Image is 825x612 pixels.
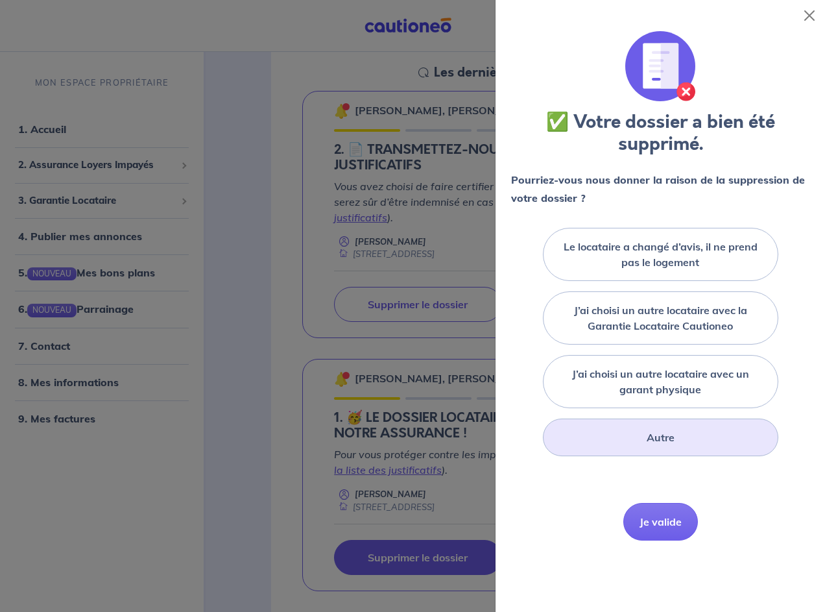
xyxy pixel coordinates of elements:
[559,366,762,397] label: J’ai choisi un autre locataire avec un garant physique
[559,239,762,270] label: Le locataire a changé d’avis, il ne prend pas le logement
[647,430,675,445] label: Autre
[799,5,820,26] button: Close
[559,302,762,334] label: J’ai choisi un autre locataire avec la Garantie Locataire Cautioneo
[625,31,695,101] img: illu_annulation_contrat.svg
[511,112,809,155] h3: ✅ Votre dossier a bien été supprimé.
[623,503,698,541] button: Je valide
[511,173,805,204] strong: Pourriez-vous nous donner la raison de la suppression de votre dossier ?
